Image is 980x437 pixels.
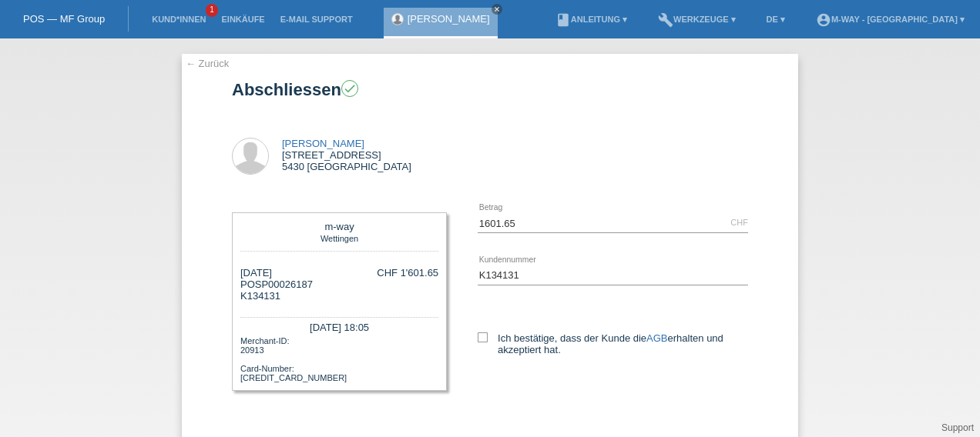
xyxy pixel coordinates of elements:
[493,5,501,13] i: close
[759,15,793,24] a: DE ▾
[273,15,361,24] a: E-Mail Support
[23,13,105,25] a: POS — MF Group
[646,332,667,344] a: AGB
[492,4,502,15] a: close
[206,4,218,17] span: 1
[186,58,229,69] a: ← Zurück
[808,15,972,24] a: account_circlem-way - [GEOGRAPHIC_DATA] ▾
[244,221,435,232] div: m-way
[282,138,364,149] a: [PERSON_NAME]
[343,82,357,95] i: check
[213,15,272,24] a: Einkäufe
[232,80,748,99] h1: Abschliessen
[658,12,673,28] i: build
[240,317,438,335] div: [DATE] 18:05
[282,138,411,172] div: [STREET_ADDRESS] 5430 [GEOGRAPHIC_DATA]
[650,15,743,24] a: buildWerkzeuge ▾
[240,335,438,382] div: Merchant-ID: 20913 Card-Number: [CREDIT_CARD_NUMBER]
[144,15,213,24] a: Kund*innen
[377,267,438,279] div: CHF 1'601.65
[548,15,635,24] a: bookAnleitung ▾
[555,12,571,28] i: book
[408,13,490,25] a: [PERSON_NAME]
[730,218,748,227] div: CHF
[244,232,435,243] div: Wettingen
[816,12,831,28] i: account_circle
[240,290,280,302] span: K134131
[478,332,748,355] label: Ich bestätige, dass der Kunde die erhalten und akzeptiert hat.
[941,422,974,433] a: Support
[240,267,313,302] div: [DATE] POSP00026187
